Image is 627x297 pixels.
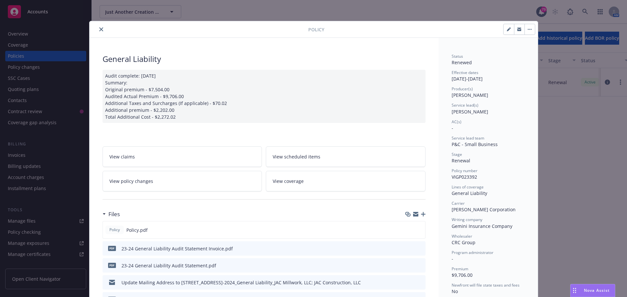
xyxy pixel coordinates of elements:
span: Policy [308,26,324,33]
div: [DATE] - [DATE] [452,70,525,82]
div: Audit complete: [DATE] Summary: Original premium - $7,504.00 Audited Actual Premium - $9,706.00 A... [103,70,426,123]
span: [PERSON_NAME] Corporation [452,206,516,213]
span: Stage [452,152,462,157]
span: Effective dates [452,70,478,75]
div: Files [103,210,120,218]
span: Policy number [452,168,477,173]
div: 23-24 General Liability Audit Statement.pdf [121,262,216,269]
button: preview file [417,279,423,286]
span: View scheduled items [273,153,320,160]
span: $9,706.00 [452,272,473,278]
span: General Liability [452,190,487,196]
span: Renewal [452,157,470,164]
div: General Liability [103,53,426,65]
button: Nova Assist [570,284,615,297]
span: Gemini Insurance Company [452,223,512,229]
button: download file [407,262,412,269]
span: - [452,256,453,262]
span: AC(s) [452,119,461,125]
div: Drag to move [571,284,579,297]
span: Lines of coverage [452,184,484,190]
span: Service lead team [452,135,484,141]
span: Carrier [452,200,465,206]
span: Status [452,53,463,59]
span: - [452,125,453,131]
span: [PERSON_NAME] [452,109,488,115]
span: Producer(s) [452,86,473,92]
div: Update Mailing Address to [STREET_ADDRESS]-2024_General Liability_JAC Millwork, LLC; JAC Construc... [121,279,361,286]
button: download file [406,227,411,233]
button: download file [407,279,412,286]
span: Policy [108,227,121,233]
h3: Files [108,210,120,218]
span: Renewed [452,59,472,66]
span: Writing company [452,217,482,222]
a: View coverage [266,171,426,191]
button: close [97,25,105,33]
button: preview file [417,262,423,269]
span: P&C - Small Business [452,141,498,147]
span: Newfront will file state taxes and fees [452,282,520,288]
span: pdf [108,246,116,251]
button: preview file [417,227,423,233]
span: VIGP023392 [452,174,477,180]
a: View scheduled items [266,146,426,167]
span: Premium [452,266,468,272]
span: View coverage [273,178,304,185]
span: [PERSON_NAME] [452,92,488,98]
span: Program administrator [452,250,493,255]
span: CRC Group [452,239,475,245]
span: View policy changes [109,178,153,185]
a: View claims [103,146,262,167]
span: No [452,288,458,294]
div: 23-24 General Liability Audit Statement Invoice.pdf [121,245,233,252]
span: Service lead(s) [452,102,478,108]
span: View claims [109,153,135,160]
span: Nova Assist [584,288,610,293]
button: download file [407,245,412,252]
a: View policy changes [103,171,262,191]
span: Policy.pdf [126,227,148,233]
button: preview file [417,245,423,252]
span: Wholesaler [452,233,472,239]
span: pdf [108,263,116,268]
